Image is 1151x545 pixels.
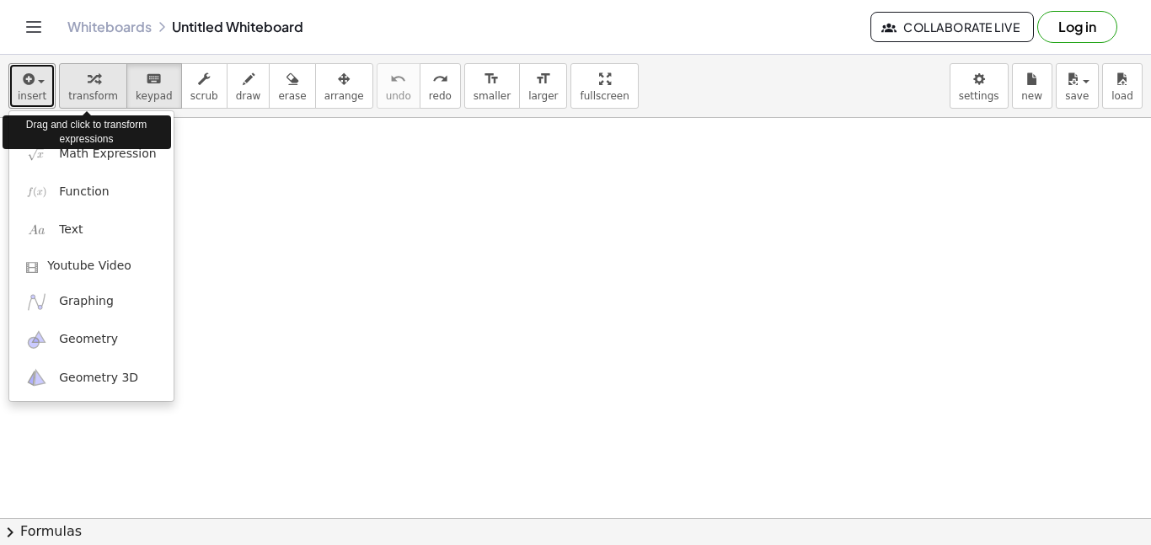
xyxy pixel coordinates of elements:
[1102,63,1143,109] button: load
[420,63,461,109] button: redoredo
[126,63,182,109] button: keyboardkeypad
[8,63,56,109] button: insert
[26,291,47,313] img: ggb-graphing.svg
[535,69,551,89] i: format_size
[1056,63,1099,109] button: save
[1065,90,1089,102] span: save
[386,90,411,102] span: undo
[26,220,47,241] img: Aa.png
[59,222,83,238] span: Text
[67,19,152,35] a: Whiteboards
[9,249,174,283] a: Youtube Video
[519,63,567,109] button: format_sizelarger
[1037,11,1117,43] button: Log in
[26,143,47,164] img: sqrt_x.png
[26,329,47,350] img: ggb-geometry.svg
[377,63,420,109] button: undoundo
[324,90,364,102] span: arrange
[464,63,520,109] button: format_sizesmaller
[885,19,1020,35] span: Collaborate Live
[227,63,270,109] button: draw
[26,367,47,388] img: ggb-3d.svg
[959,90,999,102] span: settings
[429,90,452,102] span: redo
[870,12,1034,42] button: Collaborate Live
[484,69,500,89] i: format_size
[3,115,171,149] div: Drag and click to transform expressions
[59,63,127,109] button: transform
[59,370,138,387] span: Geometry 3D
[1012,63,1052,109] button: new
[432,69,448,89] i: redo
[9,135,174,173] a: Math Expression
[136,90,173,102] span: keypad
[9,173,174,211] a: Function
[181,63,228,109] button: scrub
[9,283,174,321] a: Graphing
[59,146,156,163] span: Math Expression
[474,90,511,102] span: smaller
[20,13,47,40] button: Toggle navigation
[190,90,218,102] span: scrub
[528,90,558,102] span: larger
[59,331,118,348] span: Geometry
[269,63,315,109] button: erase
[47,258,131,275] span: Youtube Video
[9,359,174,397] a: Geometry 3D
[26,181,47,202] img: f_x.png
[580,90,629,102] span: fullscreen
[59,184,110,200] span: Function
[1021,90,1042,102] span: new
[950,63,1009,109] button: settings
[1111,90,1133,102] span: load
[315,63,373,109] button: arrange
[59,293,114,310] span: Graphing
[9,211,174,249] a: Text
[390,69,406,89] i: undo
[68,90,118,102] span: transform
[9,321,174,359] a: Geometry
[146,69,162,89] i: keyboard
[570,63,638,109] button: fullscreen
[278,90,306,102] span: erase
[236,90,261,102] span: draw
[18,90,46,102] span: insert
